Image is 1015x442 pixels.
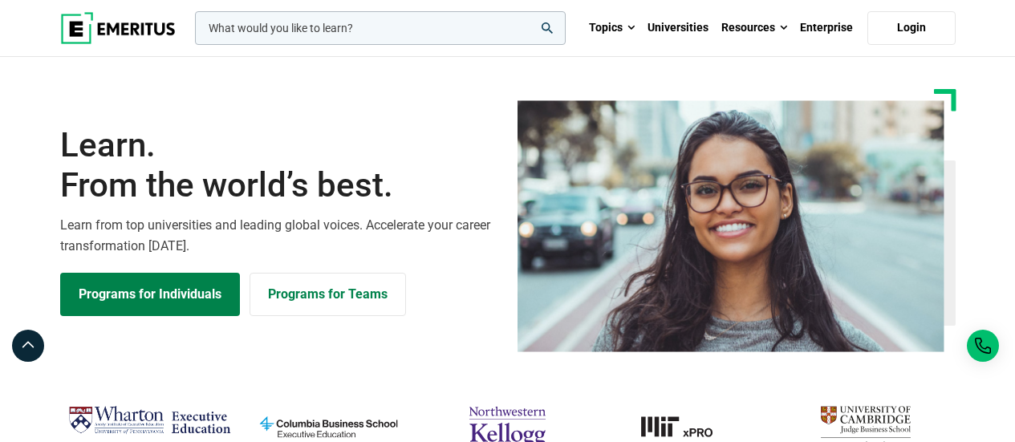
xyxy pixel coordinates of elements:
span: From the world’s best. [60,165,498,205]
input: woocommerce-product-search-field-0 [195,11,566,45]
a: Explore Programs [60,273,240,316]
p: Learn from top universities and leading global voices. Accelerate your career transformation [DATE]. [60,215,498,256]
h1: Learn. [60,125,498,206]
a: Login [867,11,956,45]
img: Learn from the world's best [518,100,944,352]
a: Explore for Business [250,273,406,316]
img: Wharton Executive Education [68,400,231,440]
